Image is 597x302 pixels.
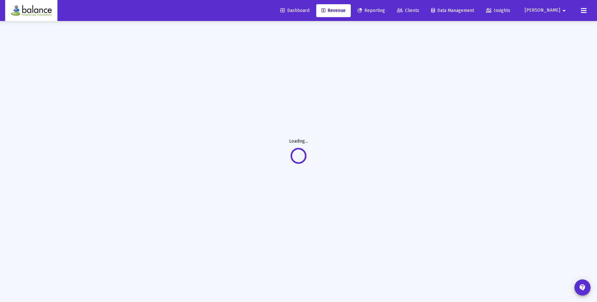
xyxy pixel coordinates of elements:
[316,4,351,17] a: Revenue
[352,4,390,17] a: Reporting
[280,8,309,13] span: Dashboard
[579,284,586,291] mat-icon: contact_support
[397,8,419,13] span: Clients
[481,4,515,17] a: Insights
[10,4,53,17] img: Dashboard
[321,8,346,13] span: Revenue
[517,4,576,17] button: [PERSON_NAME]
[426,4,479,17] a: Data Management
[358,8,385,13] span: Reporting
[525,8,560,13] span: [PERSON_NAME]
[486,8,510,13] span: Insights
[392,4,424,17] a: Clients
[275,4,315,17] a: Dashboard
[560,4,568,17] mat-icon: arrow_drop_down
[431,8,474,13] span: Data Management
